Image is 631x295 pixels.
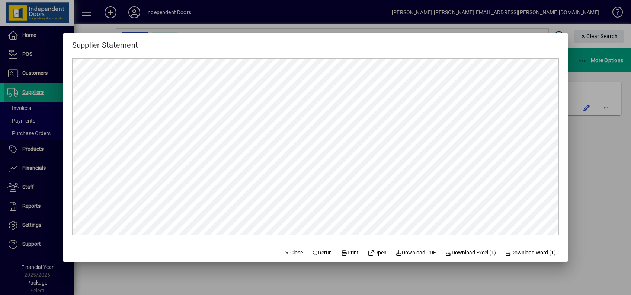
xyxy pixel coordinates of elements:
a: Open [365,246,390,259]
span: Open [368,249,387,257]
button: Download Excel (1) [442,246,499,259]
a: Download PDF [393,246,439,259]
span: Print [341,249,359,257]
button: Print [338,246,362,259]
h2: Supplier Statement [63,33,147,51]
span: Download PDF [395,249,436,257]
span: Download Word (1) [505,249,556,257]
span: Close [284,249,303,257]
span: Rerun [312,249,332,257]
button: Close [281,246,306,259]
button: Download Word (1) [502,246,559,259]
span: Download Excel (1) [445,249,496,257]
